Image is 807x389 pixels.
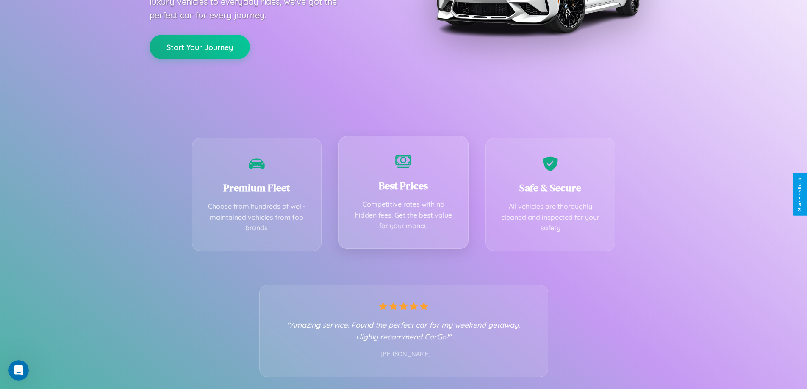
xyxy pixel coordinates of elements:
p: All vehicles are thoroughly cleaned and inspected for your safety [499,201,602,234]
p: - [PERSON_NAME] [277,349,531,360]
h3: Safe & Secure [499,181,602,195]
iframe: Intercom live chat [8,360,29,381]
div: Give Feedback [797,177,803,212]
p: Choose from hundreds of well-maintained vehicles from top brands [205,201,309,234]
h3: Premium Fleet [205,181,309,195]
button: Start Your Journey [150,35,250,59]
p: Competitive rates with no hidden fees. Get the best value for your money [352,199,455,232]
p: "Amazing service! Found the perfect car for my weekend getaway. Highly recommend CarGo!" [277,319,531,342]
h3: Best Prices [352,179,455,193]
